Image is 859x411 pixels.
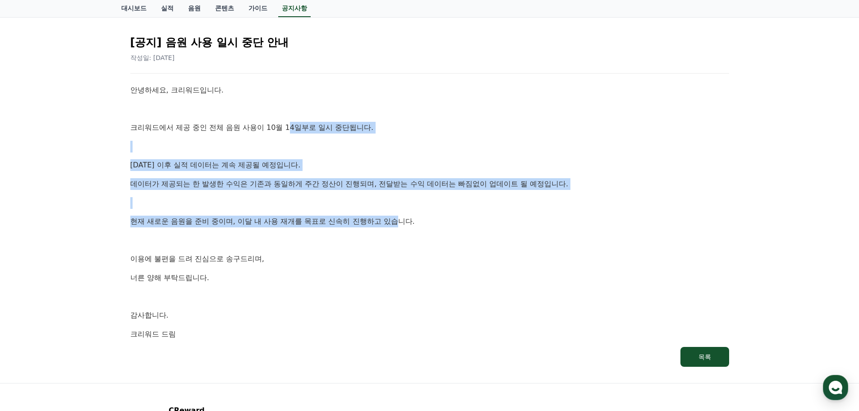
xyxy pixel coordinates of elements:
[130,178,729,190] p: 데이터가 제공되는 한 발생한 수익은 기존과 동일하게 주간 정산이 진행되며, 전달받는 수익 데이터는 빠짐없이 업데이트 될 예정입니다.
[130,328,729,340] p: 크리워드 드림
[83,300,93,307] span: 대화
[130,253,729,265] p: 이용에 불편을 드려 진심으로 송구드리며,
[130,309,729,321] p: 감사합니다.
[130,84,729,96] p: 안녕하세요, 크리워드입니다.
[130,347,729,367] a: 목록
[3,286,60,309] a: 홈
[130,54,175,61] span: 작성일: [DATE]
[130,216,729,227] p: 현재 새로운 음원을 준비 중이며, 이달 내 사용 재개를 목표로 신속히 진행하고 있습니다.
[130,122,729,134] p: 크리워드에서 제공 중인 전체 음원 사용이 10월 14일부로 일시 중단됩니다.
[139,300,150,307] span: 설정
[130,35,729,50] h2: [공지] 음원 사용 일시 중단 안내
[28,300,34,307] span: 홈
[116,286,173,309] a: 설정
[680,347,729,367] button: 목록
[698,352,711,361] div: 목록
[130,159,729,171] p: [DATE] 이후 실적 데이터는 계속 제공될 예정입니다.
[60,286,116,309] a: 대화
[130,272,729,284] p: 너른 양해 부탁드립니다.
